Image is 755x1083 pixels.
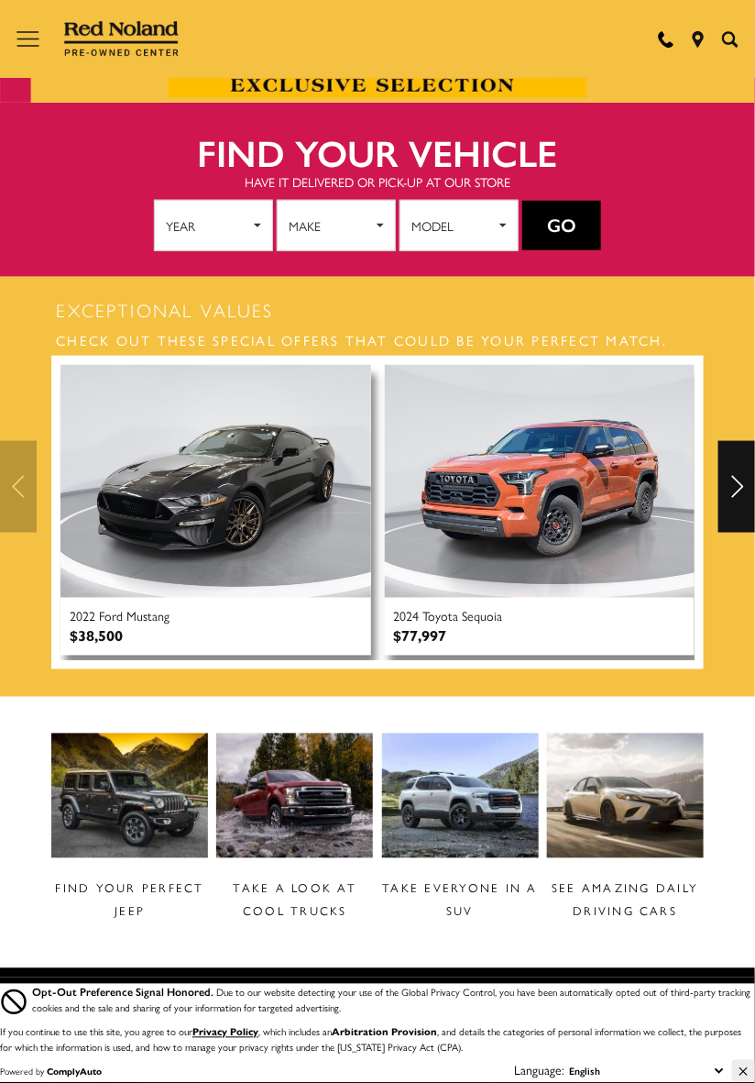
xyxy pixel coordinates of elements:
[394,625,447,646] div: $77,997
[382,734,539,950] a: Take Everyone in a SUV Take Everyone in a SUV
[13,132,742,172] h2: Find your vehicle
[547,734,704,950] a: See Amazing Daily Driving Cars See Amazing Daily Driving Cars
[154,200,273,251] button: Year
[51,296,704,324] h2: Exceptional Values
[382,734,539,858] img: Take Everyone in a SUV
[385,365,695,598] img: Used 2024 Toyota Sequoia TRD Pro With Navigation & 4WD
[564,1063,728,1080] select: Language Select
[385,365,695,656] a: Used 2024 Toyota Sequoia TRD Pro With Navigation & 4WD 2024 Toyota Sequoia $77,997
[394,607,420,625] span: 2024
[70,625,123,646] div: $38,500
[411,212,495,239] span: Model
[32,984,755,1016] div: Due to our website detecting your use of the Global Privacy Control, you have been automatically ...
[399,200,519,251] button: Model
[216,734,373,950] a: Take a Look at Cool Trucks Take a Look at Cool Trucks
[13,172,742,191] p: Have it delivered or pick-up at our store
[332,1025,437,1039] strong: Arbitration Provision
[99,607,123,625] span: Ford
[547,734,704,858] img: See Amazing Daily Driving Cars
[32,984,216,1000] span: Opt-Out Preference Signal Honored .
[51,734,208,950] a: Find Your Perfect Jeep Find Your Perfect Jeep
[718,441,755,533] div: Next
[732,1060,755,1083] button: Close Button
[51,734,208,858] img: Find Your Perfect Jeep
[51,877,208,923] h3: Find Your Perfect Jeep
[47,1066,102,1078] a: ComplyAuto
[277,200,396,251] button: Make
[64,28,180,46] a: Red Noland Pre-Owned
[60,365,371,656] a: Used 2022 Ford Mustang GT Premium With Navigation 2022 Ford Mustang $38,500
[126,607,170,625] span: Mustang
[522,201,601,250] button: Go
[166,212,249,239] span: Year
[289,212,372,239] span: Make
[423,607,459,625] span: Toyota
[192,1025,258,1039] a: Privacy Policy
[714,31,746,48] button: Open the inventory search
[51,324,704,356] h3: Check out these special offers that could be your perfect match.
[70,607,95,625] span: 2022
[547,877,704,923] h3: See Amazing Daily Driving Cars
[463,607,503,625] span: Sequoia
[382,877,539,923] h3: Take Everyone in a SUV
[216,877,373,923] h3: Take a Look at Cool Trucks
[216,734,373,858] img: Take a Look at Cool Trucks
[60,365,371,598] img: Used 2022 Ford Mustang GT Premium With Navigation
[64,21,180,58] img: Red Noland Pre-Owned
[514,1064,564,1077] div: Language:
